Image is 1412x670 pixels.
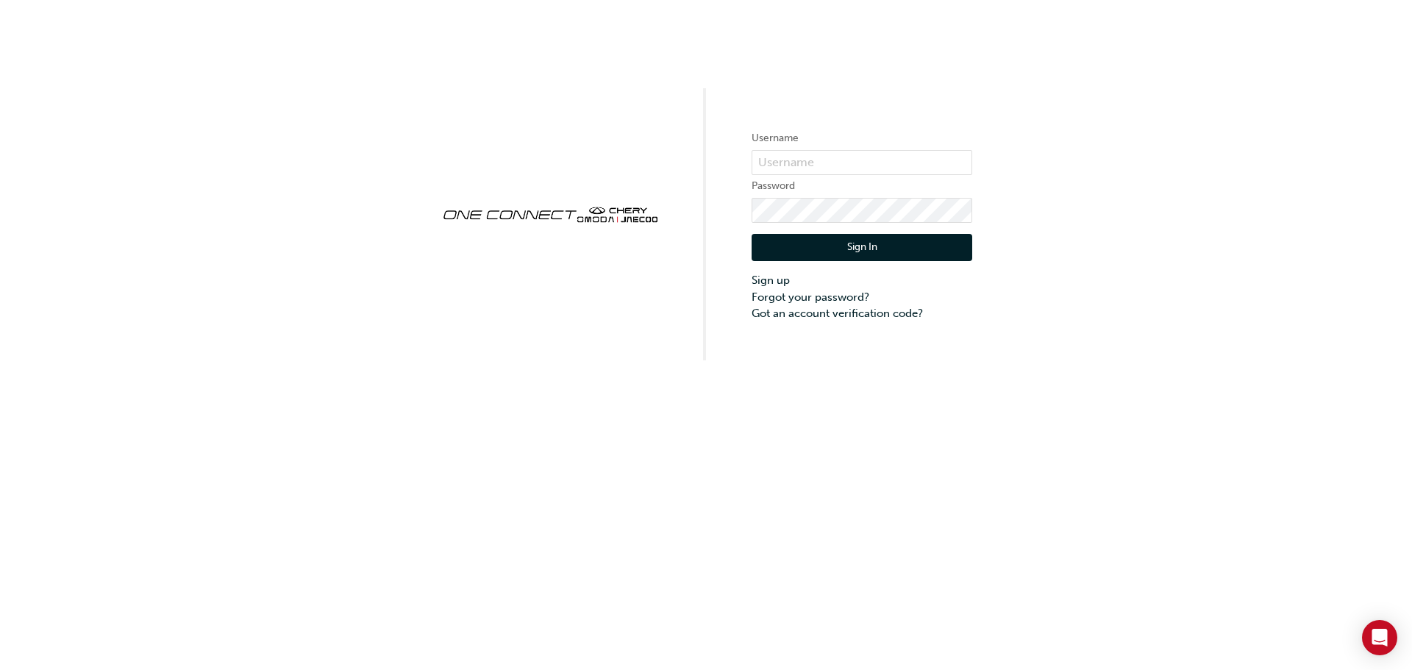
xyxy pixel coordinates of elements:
a: Got an account verification code? [752,305,972,322]
button: Sign In [752,234,972,262]
img: oneconnect [440,194,660,232]
label: Username [752,129,972,147]
a: Sign up [752,272,972,289]
div: Open Intercom Messenger [1362,620,1397,655]
label: Password [752,177,972,195]
a: Forgot your password? [752,289,972,306]
input: Username [752,150,972,175]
